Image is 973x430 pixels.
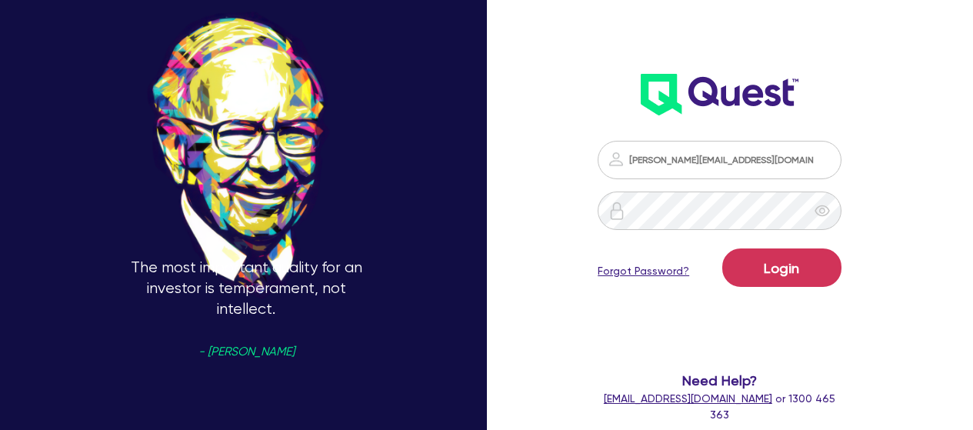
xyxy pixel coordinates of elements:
[198,346,295,358] span: - [PERSON_NAME]
[598,141,841,179] input: Email address
[604,392,835,421] span: or 1300 465 363
[598,263,689,279] a: Forgot Password?
[608,202,626,220] img: icon-password
[607,150,625,168] img: icon-password
[722,248,841,287] button: Login
[641,74,798,115] img: wH2k97JdezQIQAAAABJRU5ErkJggg==
[598,370,841,391] span: Need Help?
[604,392,772,405] a: [EMAIL_ADDRESS][DOMAIN_NAME]
[815,203,830,218] span: eye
